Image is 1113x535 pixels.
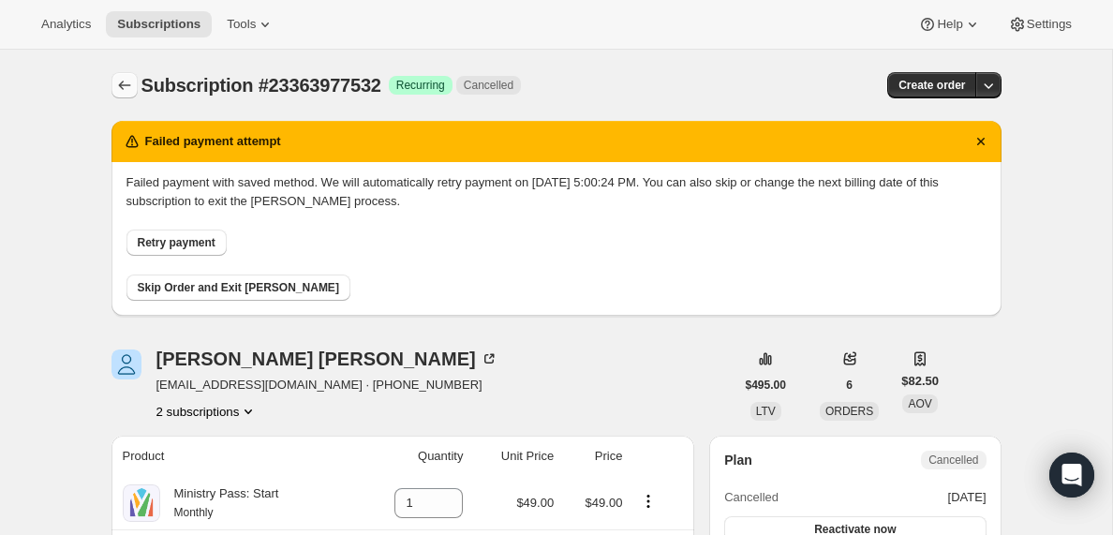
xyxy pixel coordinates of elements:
[123,484,160,522] img: product img
[835,372,864,398] button: 6
[516,496,554,510] span: $49.00
[145,132,281,151] h2: Failed payment attempt
[633,491,663,512] button: Product actions
[468,436,559,477] th: Unit Price
[464,78,513,93] span: Cancelled
[724,451,752,469] h2: Plan
[126,173,987,211] p: Failed payment with saved method. We will automatically retry payment on [DATE] 5:00:24 PM. You c...
[898,78,965,93] span: Create order
[968,128,994,155] button: Dismiss notification
[160,484,279,522] div: Ministry Pass: Start
[126,230,227,256] button: Retry payment
[356,436,468,477] th: Quantity
[756,405,776,418] span: LTV
[928,453,978,468] span: Cancelled
[825,405,873,418] span: ORDERS
[948,488,987,507] span: [DATE]
[156,402,259,421] button: Product actions
[111,72,138,98] button: Subscriptions
[908,397,931,410] span: AOV
[174,506,214,519] small: Monthly
[997,11,1083,37] button: Settings
[846,378,853,393] span: 6
[901,372,939,391] span: $82.50
[141,75,381,96] span: Subscription #23363977532
[41,17,91,32] span: Analytics
[156,376,498,394] span: [EMAIL_ADDRESS][DOMAIN_NAME] · [PHONE_NUMBER]
[735,372,797,398] button: $495.00
[724,488,779,507] span: Cancelled
[117,17,200,32] span: Subscriptions
[746,378,786,393] span: $495.00
[887,72,976,98] button: Create order
[215,11,286,37] button: Tools
[126,275,350,301] button: Skip Order and Exit [PERSON_NAME]
[138,280,339,295] span: Skip Order and Exit [PERSON_NAME]
[1027,17,1072,32] span: Settings
[559,436,628,477] th: Price
[106,11,212,37] button: Subscriptions
[138,235,215,250] span: Retry payment
[907,11,992,37] button: Help
[586,496,623,510] span: $49.00
[396,78,445,93] span: Recurring
[227,17,256,32] span: Tools
[1049,453,1094,498] div: Open Intercom Messenger
[111,349,141,379] span: Sherman Blandon
[111,436,357,477] th: Product
[937,17,962,32] span: Help
[156,349,498,368] div: [PERSON_NAME] [PERSON_NAME]
[30,11,102,37] button: Analytics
